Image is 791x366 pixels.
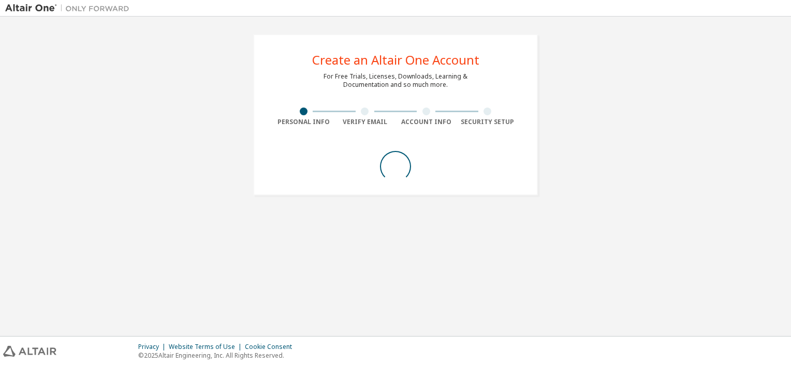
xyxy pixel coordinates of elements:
[169,343,245,351] div: Website Terms of Use
[273,118,334,126] div: Personal Info
[457,118,519,126] div: Security Setup
[395,118,457,126] div: Account Info
[138,351,298,360] p: © 2025 Altair Engineering, Inc. All Rights Reserved.
[324,72,467,89] div: For Free Trials, Licenses, Downloads, Learning & Documentation and so much more.
[3,346,56,357] img: altair_logo.svg
[138,343,169,351] div: Privacy
[334,118,396,126] div: Verify Email
[312,54,479,66] div: Create an Altair One Account
[245,343,298,351] div: Cookie Consent
[5,3,135,13] img: Altair One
